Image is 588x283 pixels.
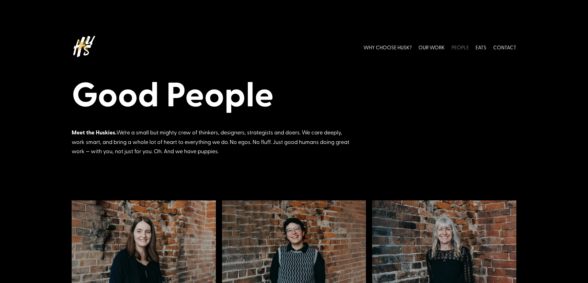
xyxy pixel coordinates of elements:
a: WHY CHOOSE HUSK? [363,33,412,61]
img: Husk logo [72,33,106,61]
a: PEOPLE [451,33,469,61]
a: EATS [476,33,486,61]
a: CONTACT [493,33,516,61]
h1: Good People [72,73,516,117]
div: We’re a small but mighty crew of thinkers, designers, strategists and doers. We care deeply, work... [72,128,350,156]
a: OUR WORK [418,33,445,61]
strong: Meet the Huskies. [72,128,116,136]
